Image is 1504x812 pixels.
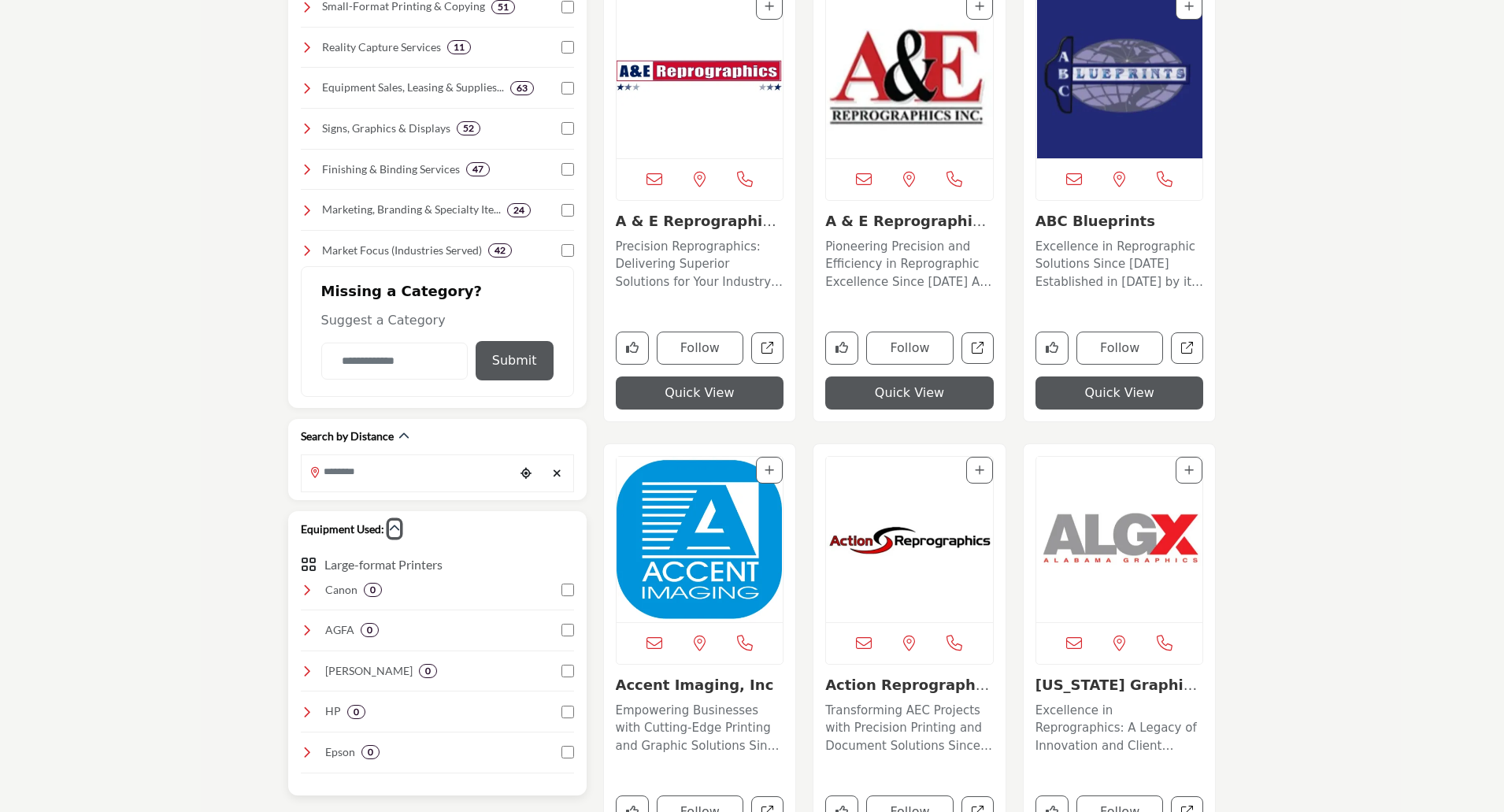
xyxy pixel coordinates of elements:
[1035,677,1200,710] a: [US_STATE] Graphics & E...
[561,122,574,135] input: Select Signs, Graphics & Displays checkbox
[514,457,538,491] div: Choose your current location
[517,83,528,94] b: 63
[561,41,574,54] input: Select Reality Capture Services checkbox
[321,283,554,311] h2: Missing a Category?
[367,625,372,636] b: 0
[322,202,501,217] h4: Marketing, Branding & Specialty Items: Design and creative services, marketing support, and speci...
[1035,376,1204,410] button: Quick View
[370,584,376,595] b: 0
[826,457,993,622] a: Open Listing in new tab
[825,234,994,291] a: Pioneering Precision and Efficiency in Reprographic Excellence Since [DATE] As a longstanding lea...
[325,622,354,638] h3: AGFA
[301,428,394,444] h2: Search by Distance
[866,332,954,365] button: Follow
[322,39,441,55] h4: Reality Capture Services: Laser scanning, BIM modeling, photogrammetry, 3D scanning, and other ad...
[301,521,384,537] h2: Equipment Used:
[1035,677,1204,694] h3: Alabama Graphics & Engineering Supply, Inc.
[561,624,574,636] input: AGFA checkbox
[1171,332,1203,365] a: Open abc-blueprints in new tab
[302,457,514,488] input: Search Location
[561,204,574,217] input: Select Marketing, Branding & Specialty Items checkbox
[324,555,443,574] button: Large-format Printers
[472,164,483,175] b: 47
[1035,213,1155,229] a: ABC Blueprints
[488,243,512,258] div: 42 Results For Market Focus (Industries Served)
[825,677,989,710] a: Action Reprographics...
[322,121,450,136] h4: Signs, Graphics & Displays: Exterior/interior building signs, trade show booths, event displays, ...
[361,745,380,759] div: 0 Results For Epson
[513,205,524,216] b: 24
[765,464,774,476] a: Add To List
[466,162,490,176] div: 47 Results For Finishing & Binding Services
[825,213,986,247] a: A & E Reprographics,...
[546,457,569,491] div: Clear search location
[1035,234,1204,291] a: Excellence in Reprographic Solutions Since [DATE] Established in [DATE] by its founder [PERSON_NA...
[325,582,357,598] h3: Canon
[425,666,431,677] b: 0
[751,332,783,365] a: Open a-e-reprographics-az in new tab
[463,123,474,134] b: 52
[616,698,784,755] a: Empowering Businesses with Cutting-Edge Printing and Graphic Solutions Since [DATE] Founded in [D...
[507,203,531,217] div: 24 Results For Marketing, Branding & Specialty Items
[419,664,437,678] div: 0 Results For KIP
[561,665,574,677] input: KIP checkbox
[561,706,574,718] input: HP checkbox
[1036,457,1203,622] img: Alabama Graphics & Engineering Supply, Inc.
[325,744,355,760] h3: Epson
[1035,702,1204,755] p: Excellence in Reprographics: A Legacy of Innovation and Client Satisfaction Founded in [DATE], th...
[454,42,465,53] b: 11
[447,40,471,54] div: 11 Results For Reality Capture Services
[325,703,341,719] h3: HP
[1035,213,1204,230] h3: ABC Blueprints
[975,464,984,476] a: Add To List
[825,213,994,230] h3: A & E Reprographics, Inc. VA
[616,677,784,694] h3: Accent Imaging, Inc
[354,706,359,717] b: 0
[616,677,774,693] a: Accent Imaging, Inc
[825,332,858,365] button: Like company
[1036,457,1203,622] a: Open Listing in new tab
[561,1,574,13] input: Select Small-Format Printing & Copying checkbox
[1184,464,1194,476] a: Add To List
[322,243,482,258] h4: Market Focus (Industries Served): Tailored solutions for industries like architecture, constructi...
[825,376,994,410] button: Quick View
[495,245,506,256] b: 42
[561,82,574,95] input: Select Equipment Sales, Leasing & Supplies checkbox
[657,332,744,365] button: Follow
[825,677,994,694] h3: Action Reprographics
[561,244,574,257] input: Select Market Focus (Industries Served) checkbox
[1035,332,1069,365] button: Like company
[322,161,460,177] h4: Finishing & Binding Services: Laminating, binding, folding, trimming, and other finishing touches...
[1035,238,1204,291] p: Excellence in Reprographic Solutions Since [DATE] Established in [DATE] by its founder [PERSON_NA...
[617,457,783,622] img: Accent Imaging, Inc
[561,163,574,176] input: Select Finishing & Binding Services checkbox
[510,81,534,95] div: 63 Results For Equipment Sales, Leasing & Supplies
[617,457,783,622] a: Open Listing in new tab
[616,213,784,230] h3: A & E Reprographics - AZ
[325,663,413,679] h3: KIP
[561,746,574,758] input: Epson checkbox
[1076,332,1164,365] button: Follow
[347,705,365,719] div: 0 Results For HP
[457,121,480,135] div: 52 Results For Signs, Graphics & Displays
[322,80,504,95] h4: Equipment Sales, Leasing & Supplies: Equipment sales, leasing, service, and resale of plotters, s...
[361,623,379,637] div: 0 Results For AGFA
[825,238,994,291] p: Pioneering Precision and Efficiency in Reprographic Excellence Since [DATE] As a longstanding lea...
[498,2,509,13] b: 51
[561,584,574,596] input: Canon checkbox
[321,343,468,380] input: Category Name
[616,376,784,410] button: Quick View
[476,341,554,380] button: Submit
[1035,698,1204,755] a: Excellence in Reprographics: A Legacy of Innovation and Client Satisfaction Founded in [DATE], th...
[825,698,994,755] a: Transforming AEC Projects with Precision Printing and Document Solutions Since [DATE]. Since [DAT...
[825,702,994,755] p: Transforming AEC Projects with Precision Printing and Document Solutions Since [DATE]. Since [DAT...
[321,313,446,328] span: Suggest a Category
[616,213,780,247] a: A & E Reprographics ...
[616,332,649,365] button: Like company
[364,583,382,597] div: 0 Results For Canon
[616,702,784,755] p: Empowering Businesses with Cutting-Edge Printing and Graphic Solutions Since [DATE] Founded in [D...
[368,747,373,758] b: 0
[826,457,993,622] img: Action Reprographics
[616,234,784,291] a: Precision Reprographics: Delivering Superior Solutions for Your Industry Needs Located in [GEOGRA...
